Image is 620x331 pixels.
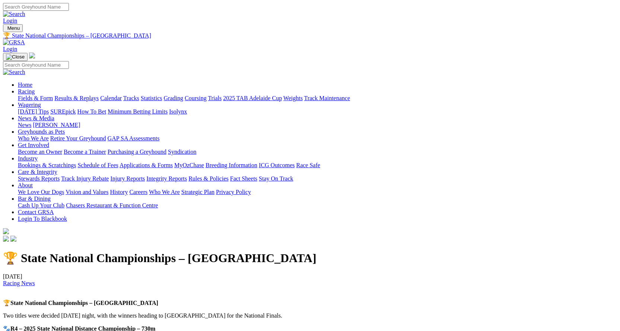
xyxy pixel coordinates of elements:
a: Track Maintenance [304,95,350,101]
h1: 🏆 State National Championships – [GEOGRAPHIC_DATA] [3,251,617,265]
div: Wagering [18,108,617,115]
strong: State National Championships – [GEOGRAPHIC_DATA] [10,300,158,306]
a: GAP SA Assessments [108,135,160,141]
a: Login [3,17,17,24]
a: Breeding Information [206,162,257,168]
a: Who We Are [149,189,180,195]
input: Search [3,3,69,11]
a: Greyhounds as Pets [18,128,65,135]
a: Integrity Reports [146,175,187,182]
div: Bar & Dining [18,202,617,209]
a: Fields & Form [18,95,53,101]
a: Grading [164,95,183,101]
img: Search [3,11,25,17]
a: Tracks [123,95,139,101]
a: Racing News [3,280,35,286]
img: logo-grsa-white.png [3,228,9,234]
a: About [18,182,33,188]
button: Toggle navigation [3,53,28,61]
a: Injury Reports [110,175,145,182]
a: Chasers Restaurant & Function Centre [66,202,158,209]
a: Careers [129,189,147,195]
a: Statistics [141,95,162,101]
a: Industry [18,155,38,162]
img: Close [6,54,25,60]
a: Privacy Policy [216,189,251,195]
a: Cash Up Your Club [18,202,64,209]
a: ICG Outcomes [259,162,295,168]
a: Racing [18,88,35,95]
a: SUREpick [50,108,76,115]
a: News & Media [18,115,54,121]
div: News & Media [18,122,617,128]
a: Retire Your Greyhound [50,135,106,141]
a: How To Bet [77,108,106,115]
a: Stewards Reports [18,175,60,182]
a: [PERSON_NAME] [33,122,80,128]
div: Racing [18,95,617,102]
a: Coursing [185,95,207,101]
a: Vision and Values [66,189,108,195]
div: Get Involved [18,149,617,155]
div: Industry [18,162,617,169]
a: News [18,122,31,128]
a: Fact Sheets [230,175,257,182]
a: Care & Integrity [18,169,57,175]
a: Login To Blackbook [18,216,67,222]
a: Bar & Dining [18,195,51,202]
img: facebook.svg [3,236,9,242]
div: Care & Integrity [18,175,617,182]
a: Trials [208,95,222,101]
a: Syndication [168,149,196,155]
a: Track Injury Rebate [61,175,109,182]
p: 🏆 [3,299,617,306]
a: MyOzChase [174,162,204,168]
a: Rules & Policies [188,175,229,182]
a: Race Safe [296,162,320,168]
a: Isolynx [169,108,187,115]
img: GRSA [3,39,25,46]
img: logo-grsa-white.png [29,52,35,58]
a: Bookings & Scratchings [18,162,76,168]
a: Calendar [100,95,122,101]
a: Minimum Betting Limits [108,108,168,115]
a: Purchasing a Greyhound [108,149,166,155]
a: Become a Trainer [64,149,106,155]
a: 🏆 State National Championships – [GEOGRAPHIC_DATA] [3,32,617,39]
span: [DATE] [3,273,35,286]
a: Become an Owner [18,149,62,155]
a: Weights [283,95,303,101]
div: Greyhounds as Pets [18,135,617,142]
a: Applications & Forms [120,162,173,168]
img: Search [3,69,25,76]
img: twitter.svg [10,236,16,242]
a: Wagering [18,102,41,108]
a: History [110,189,128,195]
a: Who We Are [18,135,49,141]
div: About [18,189,617,195]
input: Search [3,61,69,69]
a: Schedule of Fees [77,162,118,168]
a: Contact GRSA [18,209,54,215]
a: 2025 TAB Adelaide Cup [223,95,282,101]
a: [DATE] Tips [18,108,49,115]
a: We Love Our Dogs [18,189,64,195]
a: Home [18,82,32,88]
a: Stay On Track [259,175,293,182]
a: Results & Replays [54,95,99,101]
span: Menu [7,25,20,31]
a: Strategic Plan [181,189,214,195]
a: Login [3,46,17,52]
p: Two titles were decided [DATE] night, with the winners heading to [GEOGRAPHIC_DATA] for the Natio... [3,312,617,319]
a: Get Involved [18,142,49,148]
button: Toggle navigation [3,24,23,32]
